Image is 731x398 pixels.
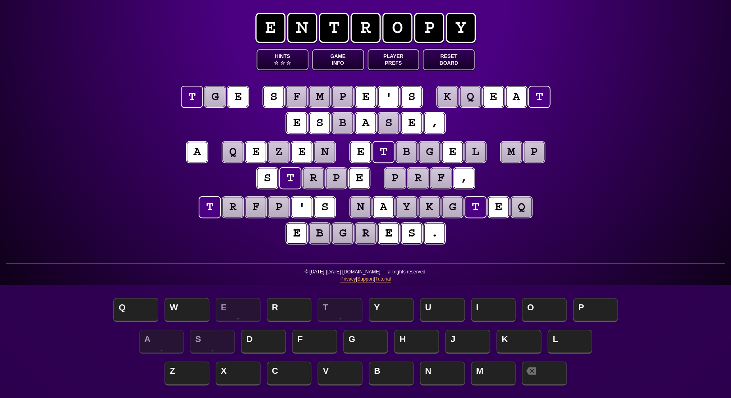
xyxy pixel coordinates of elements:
puzzle-tile: l [465,142,486,162]
puzzle-tile: m [309,87,330,107]
puzzle-tile: g [419,142,440,162]
puzzle-tile: b [309,223,330,244]
puzzle-tile: r [303,168,323,188]
puzzle-tile: p [268,197,289,217]
span: E [216,298,260,322]
puzzle-tile: s [309,113,330,133]
button: PlayerPrefs [367,49,419,70]
puzzle-tile: ' [378,87,399,107]
puzzle-tile: f [431,168,451,188]
puzzle-tile: b [396,142,417,162]
puzzle-tile: . [424,223,445,244]
puzzle-tile: k [437,87,457,107]
span: K [496,330,541,354]
span: C [267,361,312,385]
puzzle-tile: e [286,223,307,244]
a: Support [357,275,374,283]
puzzle-tile: a [373,197,394,217]
button: Hints☆ ☆ ☆ [256,49,308,70]
span: Y [369,298,413,322]
puzzle-tile: t [373,142,394,162]
span: F [292,330,337,354]
puzzle-tile: ' [291,197,312,217]
puzzle-tile: r [408,168,428,188]
puzzle-tile: z [268,142,289,162]
span: o [382,13,412,43]
puzzle-tile: p [524,142,544,162]
span: A [139,330,184,354]
puzzle-tile: s [257,168,277,188]
button: GameInfo [312,49,364,70]
puzzle-tile: g [205,87,225,107]
puzzle-tile: q [222,142,243,162]
span: S [190,330,235,354]
puzzle-tile: m [501,142,521,162]
a: Privacy [340,275,356,283]
puzzle-tile: s [314,197,335,217]
span: I [471,298,516,322]
puzzle-tile: r [222,197,243,217]
puzzle-tile: r [355,223,376,244]
puzzle-tile: e [488,197,509,217]
puzzle-tile: b [332,113,353,133]
puzzle-tile: e [228,87,248,107]
span: D [241,330,286,354]
span: n [287,13,317,43]
p: © [DATE]-[DATE] [DOMAIN_NAME] — all rights reserved. | | [6,268,725,288]
puzzle-tile: y [396,197,417,217]
puzzle-tile: k [419,197,440,217]
puzzle-tile: e [350,142,371,162]
span: N [420,361,465,385]
span: ☆ [274,60,279,66]
puzzle-tile: e [355,87,376,107]
puzzle-tile: e [291,142,312,162]
puzzle-tile: a [187,142,207,162]
puzzle-tile: , [424,113,445,133]
puzzle-tile: f [286,87,307,107]
span: R [267,298,312,322]
span: V [318,361,362,385]
span: Z [165,361,209,385]
span: O [522,298,566,322]
puzzle-tile: t [465,197,486,217]
span: Q [113,298,158,322]
span: e [255,13,285,43]
puzzle-tile: t [529,87,549,107]
span: J [445,330,490,354]
puzzle-tile: e [483,87,503,107]
puzzle-tile: s [401,223,422,244]
span: ☆ [280,60,285,66]
puzzle-tile: t [182,87,202,107]
puzzle-tile: p [326,168,346,188]
puzzle-tile: f [245,197,266,217]
puzzle-tile: t [199,197,220,217]
puzzle-tile: e [245,142,266,162]
puzzle-tile: s [401,87,422,107]
puzzle-tile: e [286,113,307,133]
span: B [369,361,413,385]
puzzle-tile: p [332,87,353,107]
span: H [394,330,439,354]
a: Tutorial [375,275,391,283]
puzzle-tile: n [350,197,371,217]
span: M [471,361,516,385]
span: ☆ [286,60,291,66]
span: P [573,298,618,322]
span: L [547,330,592,354]
puzzle-tile: g [332,223,353,244]
puzzle-tile: e [378,223,399,244]
span: t [319,13,349,43]
puzzle-tile: a [355,113,376,133]
puzzle-tile: e [401,113,422,133]
puzzle-tile: e [442,142,463,162]
span: p [414,13,444,43]
puzzle-tile: t [280,168,300,188]
puzzle-tile: s [378,113,399,133]
span: X [216,361,260,385]
puzzle-tile: a [506,87,526,107]
span: G [343,330,388,354]
button: ResetBoard [423,49,475,70]
puzzle-tile: n [314,142,335,162]
puzzle-tile: e [349,168,369,188]
puzzle-tile: p [385,168,405,188]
